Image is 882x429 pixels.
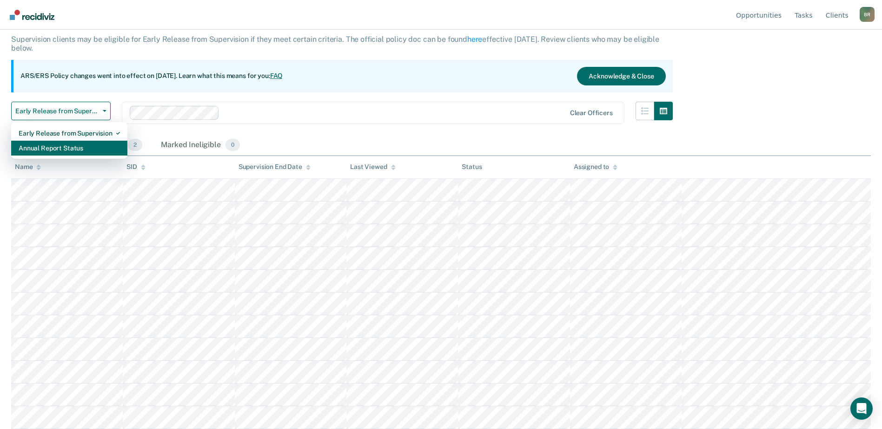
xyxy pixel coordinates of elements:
[462,163,482,171] div: Status
[570,109,613,117] div: Clear officers
[850,397,873,420] div: Open Intercom Messenger
[11,35,659,52] p: Supervision clients may be eligible for Early Release from Supervision if they meet certain crite...
[574,163,617,171] div: Assigned to
[15,107,99,115] span: Early Release from Supervision
[225,139,240,151] span: 0
[20,71,283,81] p: ARS/ERS Policy changes went into effect on [DATE]. Learn what this means for you:
[15,163,41,171] div: Name
[10,10,54,20] img: Recidiviz
[11,102,111,120] button: Early Release from Supervision
[19,126,120,141] div: Early Release from Supervision
[126,163,146,171] div: SID
[577,67,665,85] button: Acknowledge & Close
[467,35,482,44] a: here
[860,7,875,22] button: Profile dropdown button
[128,139,142,151] span: 2
[19,141,120,156] div: Annual Report Status
[270,72,283,79] a: FAQ
[239,163,311,171] div: Supervision End Date
[860,7,875,22] div: B R
[350,163,395,171] div: Last Viewed
[159,135,242,156] div: Marked Ineligible0
[11,122,127,159] div: Dropdown Menu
